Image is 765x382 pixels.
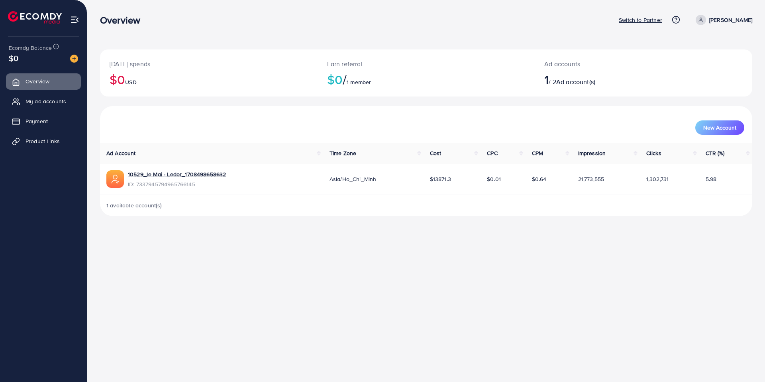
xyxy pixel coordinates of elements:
[430,175,451,183] span: $13871.3
[9,52,18,64] span: $0
[532,175,547,183] span: $0.64
[532,149,543,157] span: CPM
[110,59,308,69] p: [DATE] spends
[544,72,688,87] h2: / 2
[578,149,606,157] span: Impression
[9,44,52,52] span: Ecomdy Balance
[430,149,441,157] span: Cost
[327,59,526,69] p: Earn referral
[330,149,356,157] span: Time Zone
[6,113,81,129] a: Payment
[591,89,759,376] iframe: Chat
[619,15,662,25] p: Switch to Partner
[106,149,136,157] span: Ad Account
[25,97,66,105] span: My ad accounts
[106,201,162,209] span: 1 available account(s)
[25,77,49,85] span: Overview
[578,175,604,183] span: 21,773,555
[25,117,48,125] span: Payment
[128,180,226,188] span: ID: 7337945794965766145
[100,14,147,26] h3: Overview
[25,137,60,145] span: Product Links
[327,72,526,87] h2: $0
[544,70,549,89] span: 1
[330,175,377,183] span: Asia/Ho_Chi_Minh
[556,77,595,86] span: Ad account(s)
[8,11,62,24] img: logo
[692,15,752,25] a: [PERSON_NAME]
[110,72,308,87] h2: $0
[70,55,78,63] img: image
[544,59,688,69] p: Ad accounts
[6,133,81,149] a: Product Links
[709,15,752,25] p: [PERSON_NAME]
[106,170,124,188] img: ic-ads-acc.e4c84228.svg
[487,175,501,183] span: $0.01
[125,78,136,86] span: USD
[6,93,81,109] a: My ad accounts
[6,73,81,89] a: Overview
[347,78,371,86] span: 1 member
[70,15,79,24] img: menu
[128,170,226,178] a: 10529_le Mai - Ledor_1708498658632
[343,70,347,89] span: /
[487,149,497,157] span: CPC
